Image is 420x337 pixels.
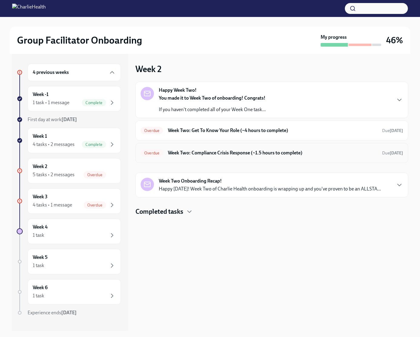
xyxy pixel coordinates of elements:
[84,173,106,177] span: Overdue
[386,35,403,46] h3: 46%
[33,284,48,291] h6: Week 6
[17,116,121,123] a: First day at work[DATE]
[33,171,75,178] div: 5 tasks • 2 messages
[321,34,347,41] strong: My progress
[159,106,266,113] p: If you haven't completed all of your Week One task...
[135,207,408,216] div: Completed tasks
[33,163,47,170] h6: Week 2
[17,279,121,305] a: Week 61 task
[33,133,47,140] h6: Week 1
[382,150,403,156] span: Due
[33,254,48,261] h6: Week 5
[382,128,403,133] span: Due
[33,202,72,208] div: 4 tasks • 1 message
[82,142,106,147] span: Complete
[33,91,48,98] h6: Week -1
[168,150,377,156] h6: Week Two: Compliance Crisis Response (~1.5 hours to complete)
[159,87,197,94] strong: Happy Week Two!
[28,310,77,316] span: Experience ends
[33,193,48,200] h6: Week 3
[33,232,44,239] div: 1 task
[382,150,403,156] span: September 22nd, 2025 09:00
[17,86,121,111] a: Week -11 task • 1 messageComplete
[17,158,121,183] a: Week 25 tasks • 2 messagesOverdue
[141,128,163,133] span: Overdue
[17,249,121,274] a: Week 51 task
[382,128,403,134] span: September 22nd, 2025 09:00
[168,127,377,134] h6: Week Two: Get To Know Your Role (~4 hours to complete)
[28,64,121,81] div: 4 previous weeks
[159,95,265,101] strong: You made it to Week Two of onboarding! Congrats!
[17,188,121,214] a: Week 34 tasks • 1 messageOverdue
[84,203,106,207] span: Overdue
[33,141,75,148] div: 4 tasks • 2 messages
[159,178,222,184] strong: Week Two Onboarding Recap!
[61,310,77,316] strong: [DATE]
[62,117,77,122] strong: [DATE]
[17,128,121,153] a: Week 14 tasks • 2 messagesComplete
[33,224,48,230] h6: Week 4
[141,151,163,155] span: Overdue
[141,126,403,135] a: OverdueWeek Two: Get To Know Your Role (~4 hours to complete)Due[DATE]
[390,150,403,156] strong: [DATE]
[390,128,403,133] strong: [DATE]
[33,69,69,76] h6: 4 previous weeks
[33,262,44,269] div: 1 task
[17,219,121,244] a: Week 41 task
[141,148,403,158] a: OverdueWeek Two: Compliance Crisis Response (~1.5 hours to complete)Due[DATE]
[33,292,44,299] div: 1 task
[17,34,142,46] h2: Group Facilitator Onboarding
[159,186,381,192] p: Happy [DATE]! Week Two of Charlie Health onboarding is wrapping up and you've proven to be an ALL...
[28,117,77,122] span: First day at work
[82,101,106,105] span: Complete
[135,207,183,216] h4: Completed tasks
[33,99,69,106] div: 1 task • 1 message
[12,4,46,13] img: CharlieHealth
[135,64,162,74] h3: Week 2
